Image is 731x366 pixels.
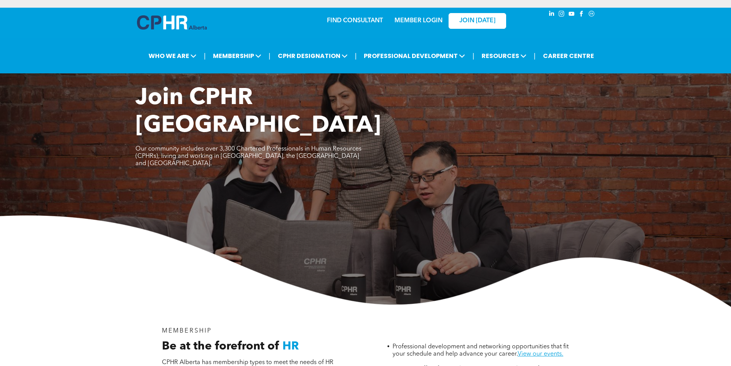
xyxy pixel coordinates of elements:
a: FIND CONSULTANT [327,18,383,24]
img: A blue and white logo for cp alberta [137,15,207,30]
a: linkedin [548,10,556,20]
span: RESOURCES [479,49,529,63]
a: View our events. [518,351,563,357]
span: PROFESSIONAL DEVELOPMENT [361,49,467,63]
li: | [534,48,536,64]
li: | [269,48,271,64]
a: JOIN [DATE] [449,13,506,29]
li: | [204,48,206,64]
span: Be at the forefront of [162,341,279,352]
span: CPHR DESIGNATION [276,49,350,63]
a: Social network [587,10,596,20]
span: Professional development and networking opportunities that fit your schedule and help advance you... [393,344,569,357]
span: Join CPHR [GEOGRAPHIC_DATA] [135,87,381,137]
a: youtube [568,10,576,20]
a: MEMBER LOGIN [394,18,442,24]
li: | [355,48,357,64]
span: WHO WE ARE [146,49,199,63]
a: CAREER CENTRE [541,49,596,63]
span: MEMBERSHIP [211,49,264,63]
li: | [472,48,474,64]
a: instagram [558,10,566,20]
a: facebook [578,10,586,20]
span: Our community includes over 3,300 Chartered Professionals in Human Resources (CPHRs), living and ... [135,146,361,167]
span: MEMBERSHIP [162,328,212,334]
span: JOIN [DATE] [459,17,495,25]
span: HR [282,341,299,352]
